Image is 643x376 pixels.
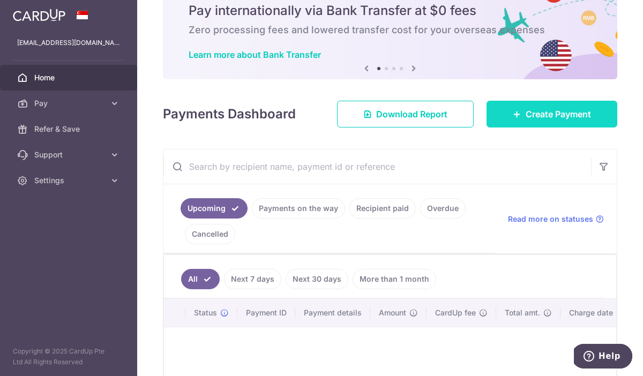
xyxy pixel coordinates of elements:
span: Refer & Save [34,124,105,134]
h6: Zero processing fees and lowered transfer cost for your overseas expenses [189,24,592,36]
span: Pay [34,98,105,109]
span: Support [34,149,105,160]
a: Create Payment [487,101,617,127]
span: Charge date [569,307,613,318]
iframe: Opens a widget where you can find more information [574,344,632,371]
span: Read more on statuses [508,214,593,224]
a: Next 30 days [286,269,348,289]
a: Download Report [337,101,474,127]
span: Home [34,72,105,83]
span: Amount [379,307,406,318]
a: Overdue [420,198,466,219]
span: Help [25,7,47,17]
a: Learn more about Bank Transfer [189,49,321,60]
p: [EMAIL_ADDRESS][DOMAIN_NAME] [17,37,120,48]
span: Settings [34,175,105,186]
a: Read more on statuses [508,214,604,224]
a: Next 7 days [224,269,281,289]
span: CardUp fee [435,307,476,318]
span: Create Payment [526,108,591,121]
span: Status [194,307,217,318]
a: Payments on the way [252,198,345,219]
th: Payment details [295,299,370,327]
th: Payment ID [237,299,295,327]
h5: Pay internationally via Bank Transfer at $0 fees [189,2,592,19]
a: All [181,269,220,289]
span: Download Report [376,108,447,121]
a: More than 1 month [353,269,436,289]
a: Cancelled [185,224,235,244]
a: Upcoming [181,198,248,219]
span: Total amt. [505,307,540,318]
img: CardUp [13,9,65,21]
a: Recipient paid [349,198,416,219]
h4: Payments Dashboard [163,104,296,124]
input: Search by recipient name, payment id or reference [163,149,591,184]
